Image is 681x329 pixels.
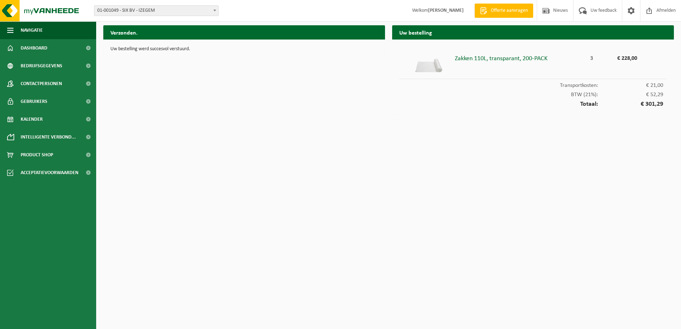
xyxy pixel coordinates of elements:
[110,47,378,52] p: Uw bestelling werd succesvol verstuurd.
[399,79,667,88] div: Transportkosten:
[598,101,663,108] span: € 301,29
[21,75,62,93] span: Contactpersonen
[585,52,598,61] div: 3
[598,52,637,61] div: € 228,00
[474,4,533,18] a: Offerte aanvragen
[21,57,62,75] span: Bedrijfsgegevens
[4,313,119,329] iframe: chat widget
[21,128,76,146] span: Intelligente verbond...
[21,39,47,57] span: Dashboard
[392,25,674,39] h2: Uw bestelling
[21,146,53,164] span: Product Shop
[399,98,667,108] div: Totaal:
[21,110,43,128] span: Kalender
[598,83,663,88] span: € 21,00
[21,21,43,39] span: Navigatie
[489,7,530,14] span: Offerte aanvragen
[428,8,464,13] strong: [PERSON_NAME]
[598,92,663,98] span: € 52,29
[21,164,78,182] span: Acceptatievoorwaarden
[94,6,218,16] span: 01-001049 - SIX BV - IZEGEM
[21,93,47,110] span: Gebruikers
[94,5,219,16] span: 01-001049 - SIX BV - IZEGEM
[455,52,585,62] div: Zakken 110L, transparant, 200-PACK
[399,88,667,98] div: BTW (21%):
[103,25,385,39] h2: Verzonden.
[407,52,450,73] img: 01-000547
